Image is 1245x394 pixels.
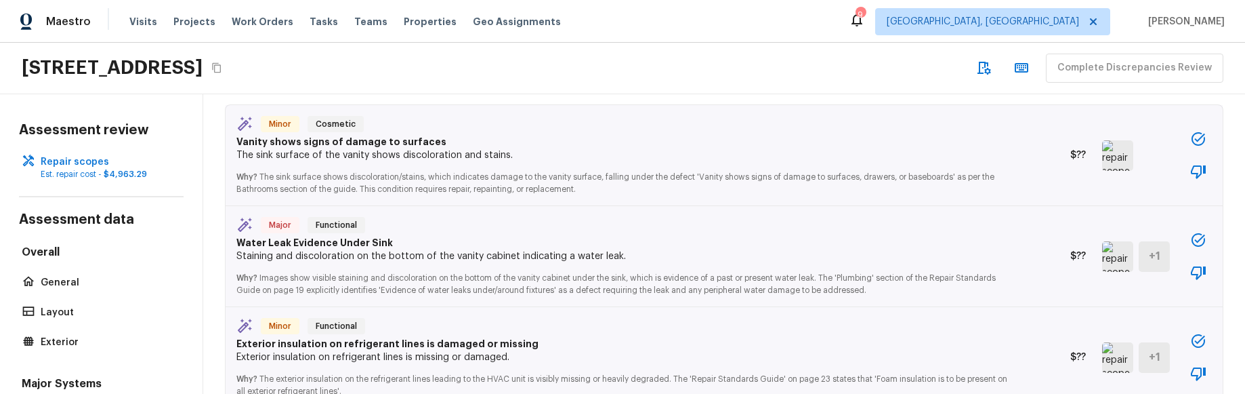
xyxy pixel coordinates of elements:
span: Minor [263,319,297,333]
p: Repair scopes [41,155,175,169]
button: Copy Address [208,59,226,77]
span: Tasks [310,17,338,26]
p: Exterior insulation on refrigerant lines is missing or damaged. [236,351,1009,364]
h4: Assessment review [19,121,184,139]
span: Visits [129,15,157,28]
p: Exterior insulation on refrigerant lines is damaged or missing [236,337,1009,351]
img: repair scope asset [1102,241,1133,272]
span: $4,963.29 [104,170,147,178]
p: Est. repair cost - [41,169,175,180]
span: Why? [236,173,257,181]
span: Maestro [46,15,91,28]
h5: + 1 [1149,350,1160,365]
p: Staining and discoloration on the bottom of the vanity cabinet indicating a water leak. [236,250,1009,263]
img: repair scope asset [1102,342,1133,373]
span: [GEOGRAPHIC_DATA], [GEOGRAPHIC_DATA] [887,15,1079,28]
span: Functional [310,319,362,333]
p: The sink surface shows discoloration/stains, which indicates damage to the vanity surface, fallin... [236,162,1009,195]
span: Teams [354,15,387,28]
p: The sink surface of the vanity shows discoloration and stains. [236,149,1009,162]
span: Geo Assignments [473,15,561,28]
h5: + 1 [1149,249,1160,264]
span: Why? [236,274,257,282]
div: 9 [856,8,865,22]
h4: Assessment data [19,211,184,231]
p: General [41,276,175,290]
h5: Major Systems [19,376,184,394]
span: Cosmetic [310,117,361,131]
p: Water Leak Evidence Under Sink [236,236,1009,250]
h2: [STREET_ADDRESS] [22,56,203,80]
span: Projects [173,15,215,28]
span: Major [263,218,297,232]
p: $?? [1025,351,1086,364]
span: Minor [263,117,297,131]
img: repair scope asset [1102,140,1133,171]
p: Exterior [41,336,175,349]
p: Vanity shows signs of damage to surfaces [236,135,1009,149]
p: $?? [1025,250,1086,263]
p: Layout [41,306,175,319]
span: Why? [236,375,257,383]
span: [PERSON_NAME] [1143,15,1225,28]
span: Work Orders [232,15,293,28]
p: $?? [1025,149,1086,162]
p: Images show visible staining and discoloration on the bottom of the vanity cabinet under the sink... [236,263,1009,296]
span: Properties [404,15,457,28]
span: Functional [310,218,362,232]
h5: Overall [19,245,184,262]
